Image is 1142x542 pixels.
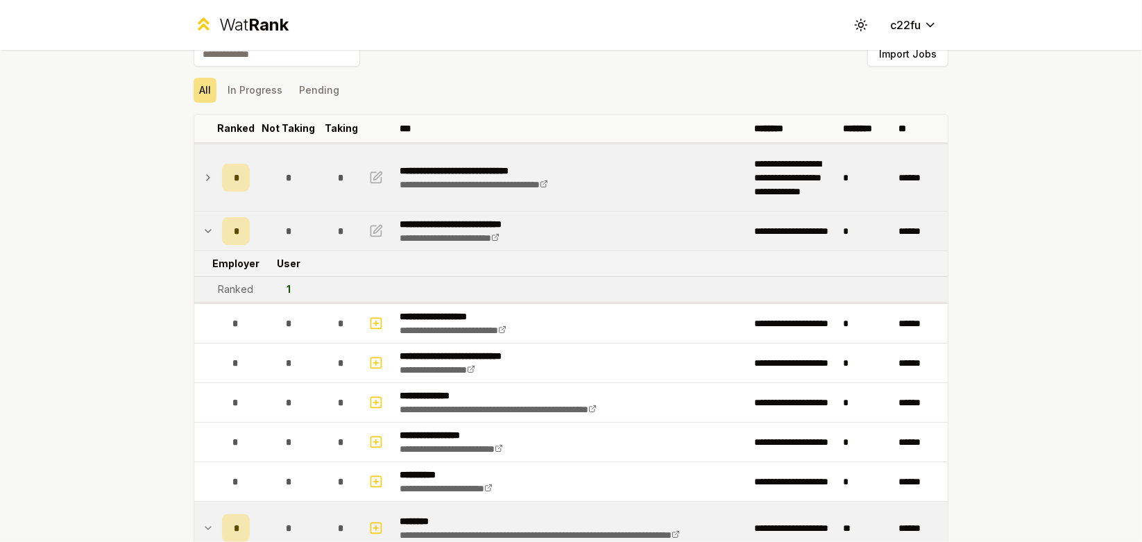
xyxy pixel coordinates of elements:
p: Taking [325,121,358,135]
div: Wat [219,14,289,36]
button: In Progress [222,78,288,103]
button: Pending [293,78,345,103]
td: Employer [216,251,255,276]
p: Not Taking [262,121,316,135]
td: User [255,251,322,276]
div: Ranked [219,282,254,296]
span: c22fu [890,17,921,33]
button: c22fu [879,12,948,37]
div: 1 [287,282,291,296]
p: Ranked [217,121,255,135]
button: Import Jobs [867,42,948,67]
button: All [194,78,216,103]
span: Rank [248,15,289,35]
a: WatRank [194,14,289,36]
